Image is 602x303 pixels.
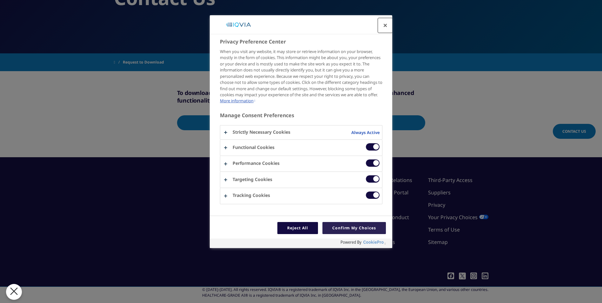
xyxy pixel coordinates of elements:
div: Privacy Preference Center [210,15,392,248]
img: Powered by OneTrust Opens in a new Tab [341,240,384,245]
a: Powered by OneTrust Opens in a new Tab [341,240,389,248]
div: Company Logo [219,18,257,31]
div: Preference center [210,15,392,248]
h3: Manage Consent Preferences [220,112,382,122]
button: Confirm My Choices [322,222,386,234]
div: When you visit any website, it may store or retrieve information on your browser, mostly in the f... [220,49,382,104]
a: More information about your privacy, opens in a new tab [220,98,255,104]
button: Reject All [277,222,318,234]
img: Company Logo [222,18,255,31]
h2: Privacy Preference Center [220,38,382,45]
button: Close Preferences [6,284,22,300]
button: Close preference center [378,18,392,32]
